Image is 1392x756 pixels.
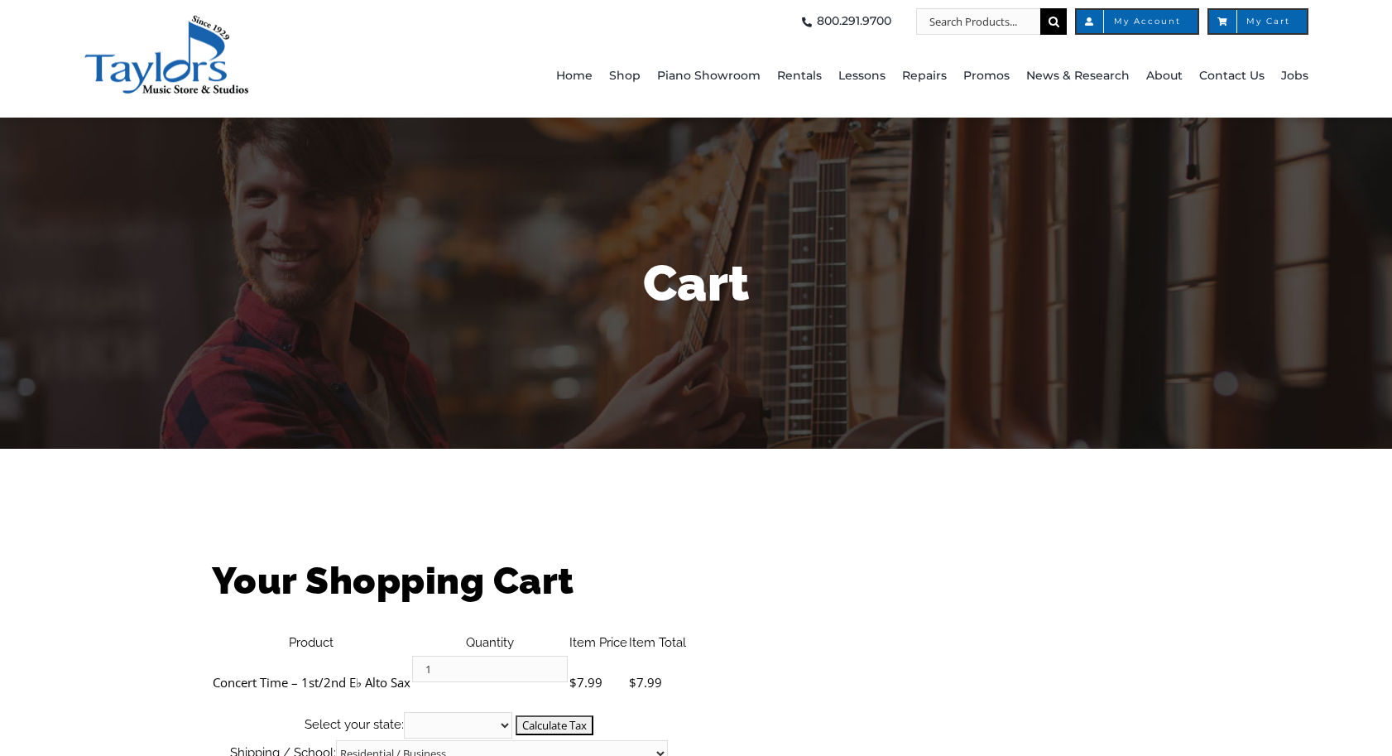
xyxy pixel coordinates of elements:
[556,63,593,89] span: Home
[902,63,947,89] span: Repairs
[777,35,822,118] a: Rentals
[1026,63,1130,89] span: News & Research
[212,248,1180,318] h1: Cart
[797,8,891,35] a: 800.291.9700
[569,633,628,653] th: Item Price
[556,35,593,118] a: Home
[404,712,512,739] select: State billing address
[609,35,641,118] a: Shop
[628,652,687,711] td: $7.99
[212,711,687,739] th: Select your state:
[1146,35,1183,118] a: About
[1207,8,1308,35] a: My Cart
[569,652,628,711] td: $7.99
[817,8,891,35] span: 800.291.9700
[212,555,1180,607] h1: Your Shopping Cart
[1026,35,1130,118] a: News & Research
[1199,35,1265,118] a: Contact Us
[402,35,1308,118] nav: Main Menu
[963,35,1010,118] a: Promos
[1281,63,1308,89] span: Jobs
[1075,8,1199,35] a: My Account
[411,633,569,653] th: Quantity
[628,633,687,653] th: Item Total
[902,35,947,118] a: Repairs
[916,8,1040,35] input: Search Products...
[657,63,761,89] span: Piano Showroom
[212,633,411,653] th: Product
[963,63,1010,89] span: Promos
[657,35,761,118] a: Piano Showroom
[1146,63,1183,89] span: About
[1226,17,1290,26] span: My Cart
[1199,63,1265,89] span: Contact Us
[402,8,1308,35] nav: Top Right
[1093,17,1181,26] span: My Account
[1040,8,1067,35] input: Search
[212,652,411,711] td: Concert Time – 1st/2nd E♭ Alto Sax
[609,63,641,89] span: Shop
[516,715,593,735] input: Calculate Tax
[838,63,886,89] span: Lessons
[838,35,886,118] a: Lessons
[84,12,249,29] a: taylors-music-store-west-chester
[777,63,822,89] span: Rentals
[1281,35,1308,118] a: Jobs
